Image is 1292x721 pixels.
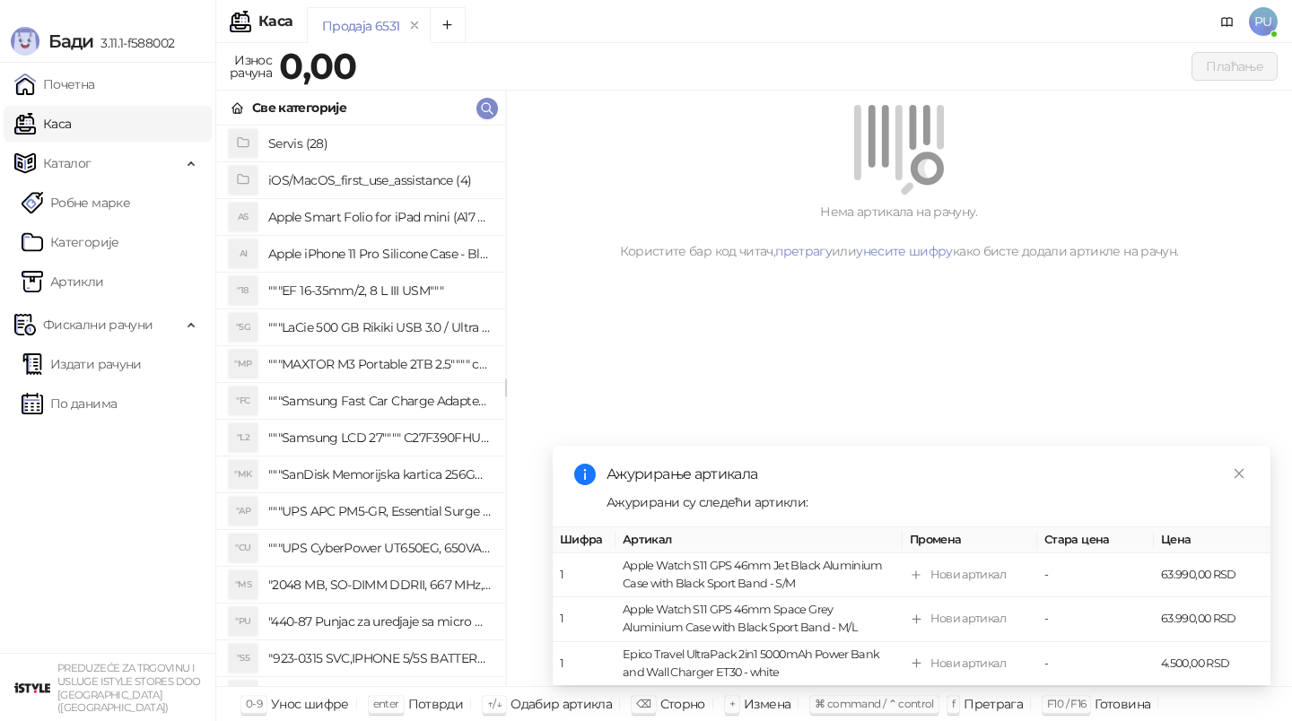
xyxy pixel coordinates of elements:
[43,145,92,181] span: Каталог
[1095,692,1150,716] div: Готовина
[268,497,491,526] h4: """UPS APC PM5-GR, Essential Surge Arrest,5 utic_nica"""
[660,692,705,716] div: Сторно
[246,697,262,710] span: 0-9
[373,697,399,710] span: enter
[216,126,505,686] div: grid
[229,644,258,673] div: "S5
[268,460,491,489] h4: """SanDisk Memorijska kartica 256GB microSDXC sa SD adapterom SDSQXA1-256G-GN6MA - Extreme PLUS, ...
[11,27,39,56] img: Logo
[1229,464,1249,483] a: Close
[268,534,491,562] h4: """UPS CyberPower UT650EG, 650VA/360W , line-int., s_uko, desktop"""
[430,7,466,43] button: Add tab
[268,350,491,378] h4: """MAXTOR M3 Portable 2TB 2.5"""" crni eksterni hard disk HX-M201TCB/GM"""
[268,570,491,599] h4: "2048 MB, SO-DIMM DDRII, 667 MHz, Napajanje 1,8 0,1 V, Latencija CL5"
[229,570,258,599] div: "MS
[615,553,903,597] td: Apple Watch S11 GPS 46mm Jet Black Aluminium Case with Black Sport Band - S/M
[615,598,903,642] td: Apple Watch S11 GPS 46mm Space Grey Aluminium Case with Black Sport Band - M/L
[1037,553,1154,597] td: -
[271,692,349,716] div: Унос шифре
[268,129,491,158] h4: Servis (28)
[930,611,1006,629] div: Нови артикал
[553,553,615,597] td: 1
[258,14,292,29] div: Каса
[268,276,491,305] h4: """EF 16-35mm/2, 8 L III USM"""
[14,670,50,706] img: 64x64-companyLogo-77b92cf4-9946-4f36-9751-bf7bb5fd2c7d.png
[229,239,258,268] div: AI
[553,598,615,642] td: 1
[14,106,71,142] a: Каса
[636,697,650,710] span: ⌫
[14,66,95,102] a: Почетна
[1154,553,1270,597] td: 63.990,00 RSD
[229,350,258,378] div: "MP
[229,681,258,709] div: "SD
[615,642,903,686] td: Epico Travel UltraPack 2in1 5000mAh Power Bank and Wall Charger ET30 - white
[775,243,832,259] a: претрагу
[574,464,596,485] span: info-circle
[1233,467,1245,480] span: close
[226,48,275,84] div: Износ рачуна
[964,692,1023,716] div: Претрага
[22,386,117,421] a: По данима
[744,692,790,716] div: Измена
[22,264,104,300] a: ArtikliАртикли
[856,243,953,259] a: унесите шифру
[615,527,903,553] th: Артикал
[43,307,153,343] span: Фискални рачуни
[229,387,258,415] div: "FC
[279,44,356,88] strong: 0,00
[268,166,491,195] h4: iOS/MacOS_first_use_assistance (4)
[229,497,258,526] div: "AP
[268,239,491,268] h4: Apple iPhone 11 Pro Silicone Case - Black
[553,642,615,686] td: 1
[1037,527,1154,553] th: Стара цена
[930,566,1006,584] div: Нови артикал
[229,203,258,231] div: AS
[511,692,612,716] div: Одабир артикла
[22,185,130,221] a: Робне марке
[607,492,1249,512] div: Ажурирани су следећи артикли:
[229,460,258,489] div: "MK
[268,681,491,709] h4: "923-0448 SVC,IPHONE,TOURQUE DRIVER KIT .65KGF- CM Šrafciger "
[1047,697,1086,710] span: F10 / F16
[252,98,346,117] div: Све категорије
[268,644,491,673] h4: "923-0315 SVC,IPHONE 5/5S BATTERY REMOVAL TRAY Držač za iPhone sa kojim se otvara display
[229,534,258,562] div: "CU
[930,655,1006,673] div: Нови артикал
[229,313,258,342] div: "5G
[815,697,934,710] span: ⌘ command / ⌃ control
[528,202,1270,261] div: Нема артикала на рачуну. Користите бар код читач, или како бисте додали артикле на рачун.
[607,464,1249,485] div: Ажурирање артикала
[1249,7,1278,36] span: PU
[1154,642,1270,686] td: 4.500,00 RSD
[1213,7,1242,36] a: Документација
[1037,642,1154,686] td: -
[268,313,491,342] h4: """LaCie 500 GB Rikiki USB 3.0 / Ultra Compact & Resistant aluminum / USB 3.0 / 2.5"""""""
[22,224,119,260] a: Категорије
[1037,598,1154,642] td: -
[1154,527,1270,553] th: Цена
[229,423,258,452] div: "L2
[22,346,142,382] a: Издати рачуни
[268,423,491,452] h4: """Samsung LCD 27"""" C27F390FHUXEN"""
[1154,598,1270,642] td: 63.990,00 RSD
[48,30,93,52] span: Бади
[403,18,426,33] button: remove
[229,607,258,636] div: "PU
[729,697,735,710] span: +
[229,276,258,305] div: "18
[952,697,955,710] span: f
[268,387,491,415] h4: """Samsung Fast Car Charge Adapter, brzi auto punja_, boja crna"""
[1192,52,1278,81] button: Плаћање
[57,662,201,714] small: PREDUZEĆE ZA TRGOVINU I USLUGE ISTYLE STORES DOO [GEOGRAPHIC_DATA] ([GEOGRAPHIC_DATA])
[322,16,399,36] div: Продаја 6531
[93,35,174,51] span: 3.11.1-f588002
[553,527,615,553] th: Шифра
[268,607,491,636] h4: "440-87 Punjac za uredjaje sa micro USB portom 4/1, Stand."
[268,203,491,231] h4: Apple Smart Folio for iPad mini (A17 Pro) - Sage
[408,692,464,716] div: Потврди
[487,697,502,710] span: ↑/↓
[903,527,1037,553] th: Промена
